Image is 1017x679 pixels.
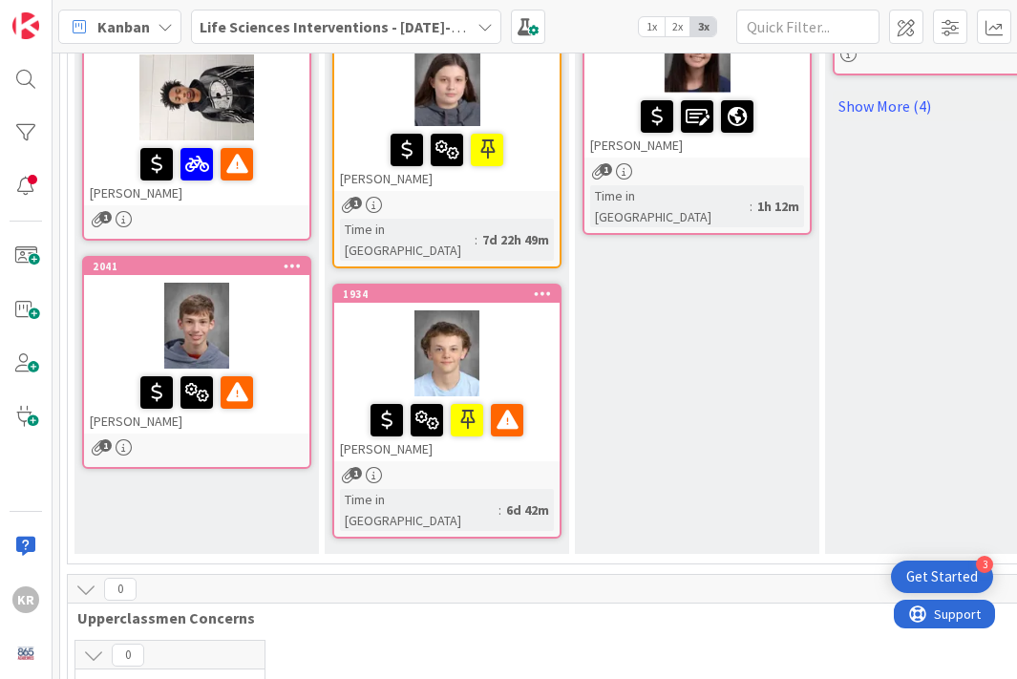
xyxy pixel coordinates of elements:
span: 0 [112,644,144,667]
a: 2041[PERSON_NAME] [82,256,311,469]
div: Open Get Started checklist, remaining modules: 3 [891,561,993,593]
div: [PERSON_NAME] [84,30,309,205]
div: 1934 [334,286,560,303]
div: Time in [GEOGRAPHIC_DATA] [340,219,475,261]
div: 1934 [343,287,560,301]
span: 1 [350,197,362,209]
div: [PERSON_NAME] [334,126,560,191]
b: Life Sciences Interventions - [DATE]-[DATE] [200,17,496,36]
span: : [750,196,752,217]
span: 1 [600,163,612,176]
div: 2041 [84,258,309,275]
span: 3x [690,17,716,36]
div: 3 [976,556,993,573]
div: KR [12,586,39,613]
span: 0 [104,578,137,601]
span: 1x [639,17,665,36]
div: 2041[PERSON_NAME] [84,258,309,434]
a: [PERSON_NAME]Time in [GEOGRAPHIC_DATA]:7d 22h 49m [332,13,561,268]
div: [PERSON_NAME] [84,369,309,434]
input: Quick Filter... [736,10,879,44]
img: avatar [12,640,39,667]
img: Visit kanbanzone.com [12,12,39,39]
div: [PERSON_NAME] [334,396,560,461]
div: Time in [GEOGRAPHIC_DATA] [590,185,750,227]
a: [PERSON_NAME] [82,28,311,241]
span: 1 [99,439,112,452]
div: [PERSON_NAME] [84,140,309,205]
span: 1 [99,211,112,223]
div: 1934[PERSON_NAME] [334,286,560,461]
div: [PERSON_NAME] [334,15,560,191]
a: 1934[PERSON_NAME]Time in [GEOGRAPHIC_DATA]:6d 42m [332,284,561,539]
span: Kanban [97,15,150,38]
div: Get Started [906,567,978,586]
div: [PERSON_NAME] [584,93,810,158]
div: Time in [GEOGRAPHIC_DATA] [340,489,498,531]
span: 2x [665,17,690,36]
span: Support [40,3,87,26]
div: 1h 12m [752,196,804,217]
div: 6d 42m [501,499,554,520]
span: : [475,229,477,250]
span: 1 [350,467,362,479]
div: 2041 [93,260,309,273]
div: 7d 22h 49m [477,229,554,250]
span: : [498,499,501,520]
